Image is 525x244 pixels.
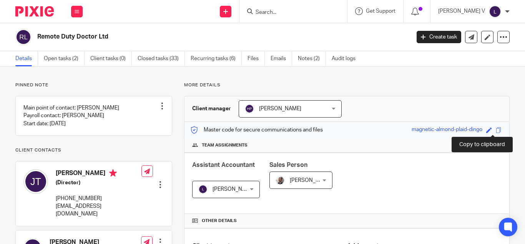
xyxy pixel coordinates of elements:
[37,33,332,41] h2: Remote Duty Doctor Ltd
[276,176,285,185] img: Matt%20Circle.png
[213,187,259,192] span: [PERSON_NAME] V
[332,51,361,66] a: Audit logs
[15,51,38,66] a: Details
[184,82,510,88] p: More details
[438,7,485,15] p: [PERSON_NAME] V
[298,51,326,66] a: Notes (2)
[489,5,501,18] img: svg%3E
[15,147,172,153] p: Client contacts
[366,8,395,14] span: Get Support
[56,202,141,218] p: [EMAIL_ADDRESS][DOMAIN_NAME]
[15,6,54,17] img: Pixie
[90,51,132,66] a: Client tasks (0)
[192,105,231,113] h3: Client manager
[56,179,141,187] h5: (Director)
[255,9,324,16] input: Search
[198,185,208,194] img: svg%3E
[202,142,248,148] span: Team assignments
[109,169,117,177] i: Primary
[412,126,482,135] div: magnetic-almond-plaid-dingo
[138,51,185,66] a: Closed tasks (33)
[190,126,323,134] p: Master code for secure communications and files
[248,51,265,66] a: Files
[290,178,332,183] span: [PERSON_NAME]
[44,51,85,66] a: Open tasks (2)
[245,104,254,113] img: svg%3E
[417,31,461,43] a: Create task
[191,51,242,66] a: Recurring tasks (6)
[56,169,141,179] h4: [PERSON_NAME]
[192,162,255,168] span: Assistant Accountant
[23,169,48,194] img: svg%3E
[269,162,307,168] span: Sales Person
[202,218,237,224] span: Other details
[56,195,141,202] p: [PHONE_NUMBER]
[15,29,32,45] img: svg%3E
[259,106,301,111] span: [PERSON_NAME]
[271,51,292,66] a: Emails
[15,82,172,88] p: Pinned note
